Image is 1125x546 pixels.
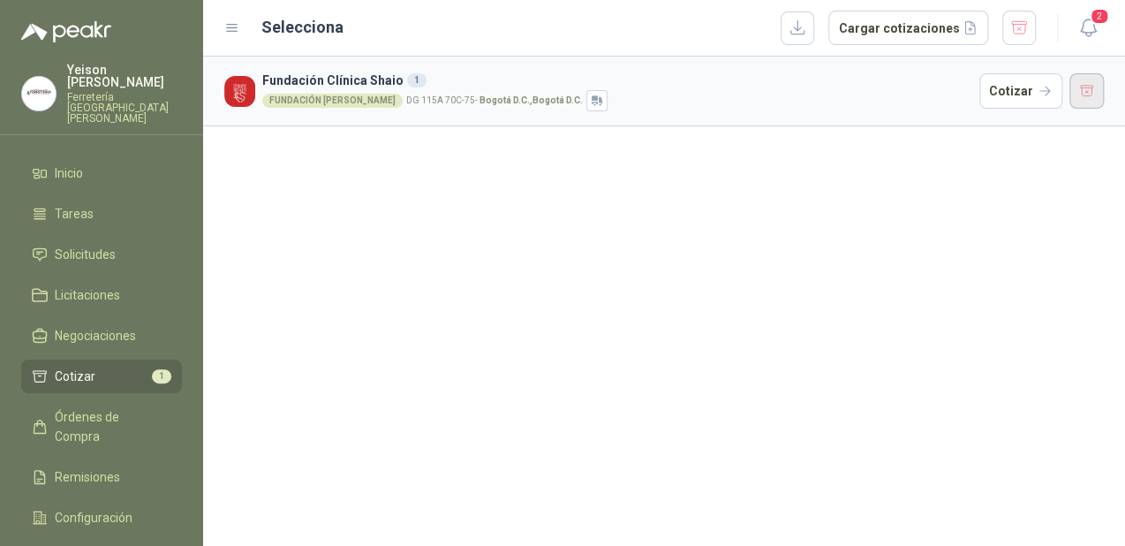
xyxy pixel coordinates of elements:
span: Configuración [55,508,132,527]
a: Inicio [21,156,182,190]
span: Solicitudes [55,245,116,264]
span: 2 [1090,8,1109,25]
span: Cotizar [55,367,95,386]
strong: Bogotá D.C. , Bogotá D.C. [479,95,583,105]
a: Remisiones [21,460,182,494]
a: Configuración [21,501,182,535]
button: 2 [1072,12,1104,44]
p: DG 115A 70C-75 - [406,96,583,105]
h3: Fundación Clínica Shaio [262,71,972,90]
span: 1 [152,369,171,383]
span: Negociaciones [55,326,136,345]
span: Inicio [55,163,83,183]
div: 1 [407,73,427,87]
img: Company Logo [224,76,255,107]
span: Remisiones [55,467,120,487]
h2: Selecciona [261,15,344,40]
a: Cotizar1 [21,360,182,393]
p: Yeison [PERSON_NAME] [67,64,182,88]
a: Negociaciones [21,319,182,353]
p: Ferretería [GEOGRAPHIC_DATA][PERSON_NAME] [67,92,182,124]
span: Licitaciones [55,285,120,305]
span: Órdenes de Compra [55,407,165,446]
div: FUNDACIÓN [PERSON_NAME] [262,94,403,108]
a: Órdenes de Compra [21,400,182,453]
span: Tareas [55,204,94,224]
a: Tareas [21,197,182,231]
a: Solicitudes [21,238,182,271]
button: Cotizar [979,73,1062,109]
img: Logo peakr [21,21,111,42]
button: Cargar cotizaciones [828,11,988,46]
img: Company Logo [22,77,56,110]
a: Licitaciones [21,278,182,312]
